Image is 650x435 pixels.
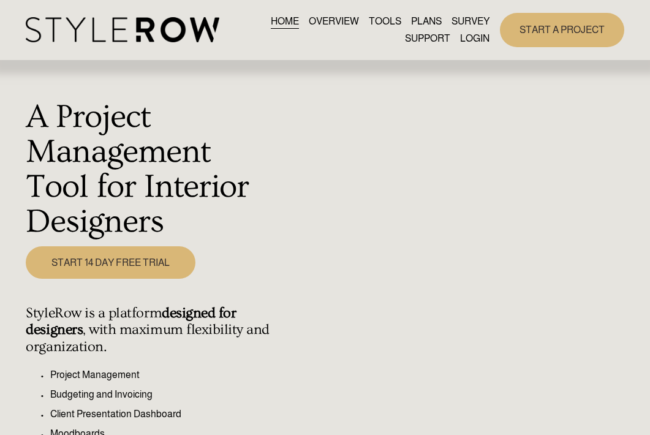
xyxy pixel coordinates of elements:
p: Project Management [50,368,271,382]
img: StyleRow [26,17,219,42]
a: OVERVIEW [309,13,359,30]
a: HOME [271,13,299,30]
a: START A PROJECT [500,13,624,47]
a: PLANS [411,13,442,30]
a: SURVEY [452,13,489,30]
h4: StyleRow is a platform , with maximum flexibility and organization. [26,305,271,356]
a: folder dropdown [405,30,450,47]
a: LOGIN [460,30,489,47]
a: TOOLS [369,13,401,30]
strong: designed for designers [26,305,239,338]
span: SUPPORT [405,31,450,46]
h1: A Project Management Tool for Interior Designers [26,99,271,240]
p: Budgeting and Invoicing [50,387,271,402]
a: START 14 DAY FREE TRIAL [26,246,195,279]
p: Client Presentation Dashboard [50,407,271,422]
